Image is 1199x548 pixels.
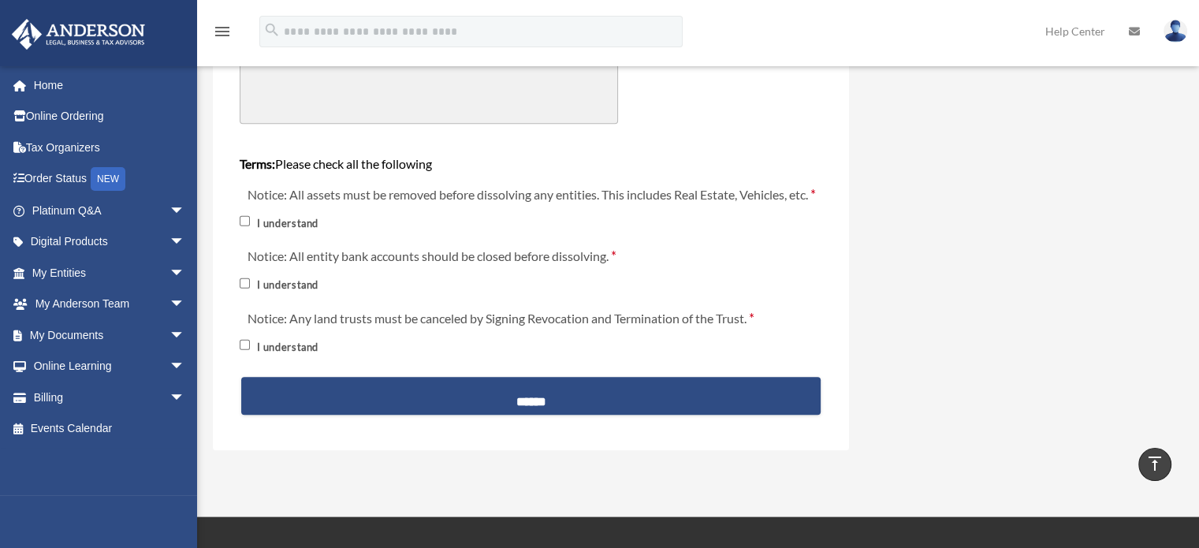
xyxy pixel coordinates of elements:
[11,413,209,445] a: Events Calendar
[169,382,201,414] span: arrow_drop_down
[169,226,201,259] span: arrow_drop_down
[240,184,820,206] label: Notice: All assets must be removed before dissolving any entities. This includes Real Estate, Veh...
[7,19,150,50] img: Anderson Advisors Platinum Portal
[169,195,201,227] span: arrow_drop_down
[240,156,275,171] b: Terms:
[169,319,201,352] span: arrow_drop_down
[213,28,232,41] a: menu
[11,132,209,163] a: Tax Organizers
[11,382,209,413] a: Billingarrow_drop_down
[11,351,209,382] a: Online Learningarrow_drop_down
[11,101,209,132] a: Online Ordering
[11,226,209,258] a: Digital Productsarrow_drop_down
[91,167,125,191] div: NEW
[240,308,758,330] label: Notice: Any land trusts must be canceled by Signing Revocation and Termination of the Trust. requ...
[11,319,209,351] a: My Documentsarrow_drop_down
[240,245,620,267] label: Notice: All entity bank accounts should be closed before dissolving. required
[213,22,232,41] i: menu
[11,163,209,196] a: Order StatusNEW
[1138,448,1171,481] a: vertical_align_top
[11,69,209,101] a: Home
[238,237,824,300] div: Notice: All entity bank accounts should be closed before dissolving. required
[263,21,281,39] i: search
[169,351,201,383] span: arrow_drop_down
[240,133,822,173] div: Please check all the following
[11,195,209,226] a: Platinum Q&Aarrow_drop_down
[1164,20,1187,43] img: User Pic
[238,176,824,238] div: Notice: All assets must be removed before dissolving any entities. This includes Real Estate, Veh...
[253,340,324,355] label: I understand
[169,257,201,289] span: arrow_drop_down
[11,289,209,320] a: My Anderson Teamarrow_drop_down
[253,278,324,293] label: I understand
[253,216,324,231] label: I understand
[169,289,201,321] span: arrow_drop_down
[238,300,824,362] div: Notice: Any land trusts must be canceled by Signing Revocation and Termination of the Trust. requ...
[1145,454,1164,473] i: vertical_align_top
[11,257,209,289] a: My Entitiesarrow_drop_down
